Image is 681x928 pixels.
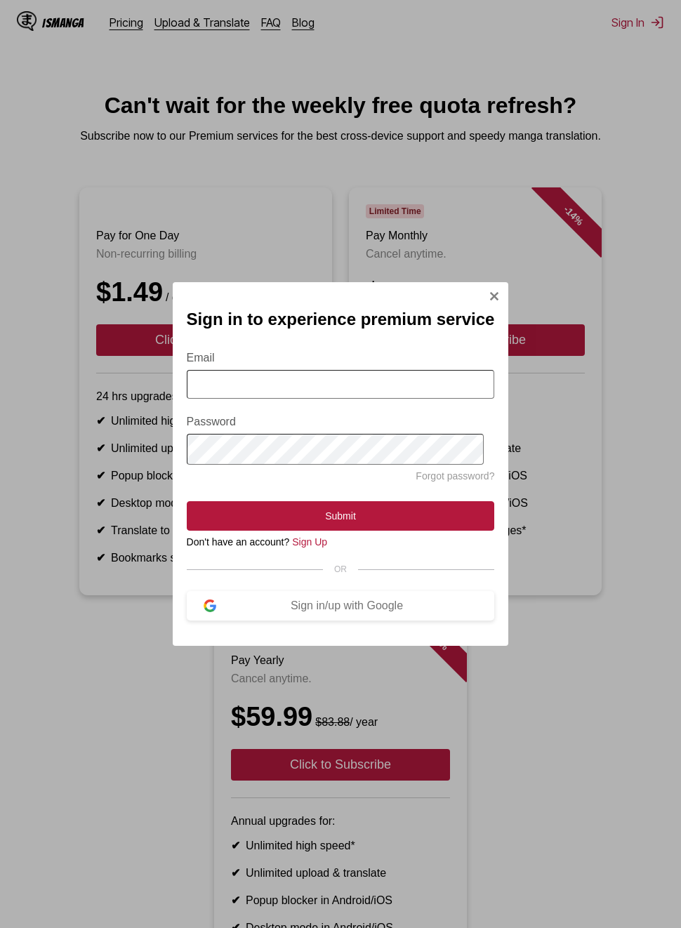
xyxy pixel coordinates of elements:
[187,501,495,531] button: Submit
[187,591,495,621] button: Sign in/up with Google
[187,352,495,364] label: Email
[187,310,495,329] h2: Sign in to experience premium service
[204,599,216,612] img: google-logo
[187,564,495,574] div: OR
[187,536,495,548] div: Don't have an account?
[489,291,500,302] img: Close
[216,599,478,612] div: Sign in/up with Google
[187,416,495,428] label: Password
[173,282,509,647] div: Sign In Modal
[292,536,327,548] a: Sign Up
[416,470,494,482] a: Forgot password?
